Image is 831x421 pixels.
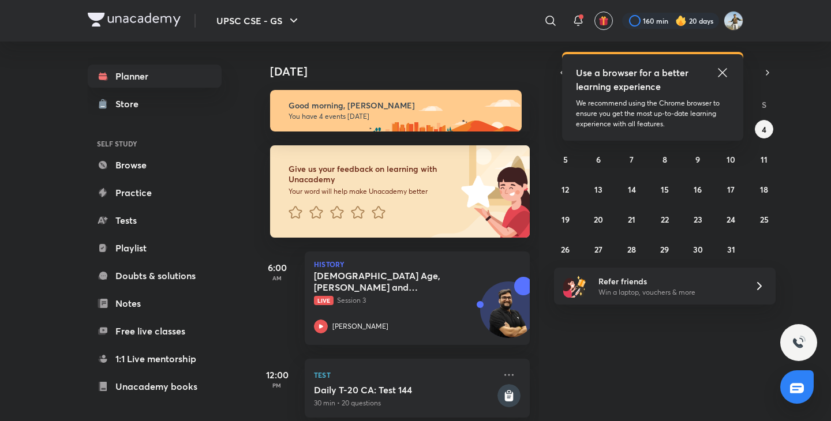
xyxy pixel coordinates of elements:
[755,150,773,168] button: October 11, 2025
[662,154,667,165] abbr: October 8, 2025
[556,150,575,168] button: October 5, 2025
[562,184,569,195] abbr: October 12, 2025
[623,180,641,198] button: October 14, 2025
[661,184,669,195] abbr: October 15, 2025
[623,150,641,168] button: October 7, 2025
[314,295,495,306] p: Session 3
[656,240,674,258] button: October 29, 2025
[576,66,691,93] h5: Use a browser for a better learning experience
[727,244,735,255] abbr: October 31, 2025
[289,112,511,121] p: You have 4 events [DATE]
[695,154,700,165] abbr: October 9, 2025
[289,187,457,196] p: Your word will help make Unacademy better
[727,214,735,225] abbr: October 24, 2025
[88,264,222,287] a: Doubts & solutions
[628,214,635,225] abbr: October 21, 2025
[660,244,669,255] abbr: October 29, 2025
[589,240,608,258] button: October 27, 2025
[332,321,388,332] p: [PERSON_NAME]
[598,16,609,26] img: avatar
[270,65,541,78] h4: [DATE]
[589,180,608,198] button: October 13, 2025
[792,336,806,349] img: ttu
[314,368,495,382] p: Test
[209,9,308,32] button: UPSC CSE - GS
[722,150,740,168] button: October 10, 2025
[589,150,608,168] button: October 6, 2025
[760,184,768,195] abbr: October 18, 2025
[688,180,707,198] button: October 16, 2025
[688,240,707,258] button: October 30, 2025
[576,98,729,129] p: We recommend using the Chrome browser to ensure you get the most up-to-date learning experience w...
[88,319,222,343] a: Free live classes
[694,184,702,195] abbr: October 16, 2025
[563,275,586,298] img: referral
[314,296,334,305] span: Live
[755,210,773,228] button: October 25, 2025
[88,236,222,260] a: Playlist
[722,180,740,198] button: October 17, 2025
[88,375,222,398] a: Unacademy books
[563,154,568,165] abbr: October 5, 2025
[727,184,735,195] abbr: October 17, 2025
[675,15,687,27] img: streak
[661,214,669,225] abbr: October 22, 2025
[289,100,511,111] h6: Good morning, [PERSON_NAME]
[694,214,702,225] abbr: October 23, 2025
[722,210,740,228] button: October 24, 2025
[656,180,674,198] button: October 15, 2025
[88,13,181,29] a: Company Logo
[722,240,740,258] button: October 31, 2025
[598,287,740,298] p: Win a laptop, vouchers & more
[688,150,707,168] button: October 9, 2025
[656,150,674,168] button: October 8, 2025
[270,90,522,131] img: morning
[724,11,743,31] img: Srikanth Rathod
[314,270,458,293] h5: Vedic Age, Mahajanapadas and Magadha
[630,154,634,165] abbr: October 7, 2025
[314,261,521,268] p: History
[556,240,575,258] button: October 26, 2025
[254,368,300,382] h5: 12:00
[589,210,608,228] button: October 20, 2025
[289,164,457,185] h6: Give us your feedback on learning with Unacademy
[88,134,222,153] h6: SELF STUDY
[88,65,222,88] a: Planner
[598,275,740,287] h6: Refer friends
[594,244,602,255] abbr: October 27, 2025
[760,214,769,225] abbr: October 25, 2025
[314,398,495,408] p: 30 min • 20 questions
[254,261,300,275] h5: 6:00
[623,210,641,228] button: October 21, 2025
[115,97,145,111] div: Store
[88,292,222,315] a: Notes
[88,209,222,232] a: Tests
[88,92,222,115] a: Store
[254,382,300,389] p: PM
[254,275,300,281] p: AM
[481,288,536,343] img: Avatar
[693,244,703,255] abbr: October 30, 2025
[762,99,766,110] abbr: Saturday
[562,214,570,225] abbr: October 19, 2025
[755,180,773,198] button: October 18, 2025
[556,210,575,228] button: October 19, 2025
[623,240,641,258] button: October 28, 2025
[727,154,735,165] abbr: October 10, 2025
[762,124,766,135] abbr: October 4, 2025
[314,384,495,396] h5: Daily T-20 CA: Test 144
[422,145,530,238] img: feedback_image
[688,210,707,228] button: October 23, 2025
[88,13,181,27] img: Company Logo
[627,244,636,255] abbr: October 28, 2025
[594,12,613,30] button: avatar
[761,154,768,165] abbr: October 11, 2025
[88,347,222,370] a: 1:1 Live mentorship
[594,184,602,195] abbr: October 13, 2025
[594,214,603,225] abbr: October 20, 2025
[596,154,601,165] abbr: October 6, 2025
[561,244,570,255] abbr: October 26, 2025
[656,210,674,228] button: October 22, 2025
[88,153,222,176] a: Browse
[88,181,222,204] a: Practice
